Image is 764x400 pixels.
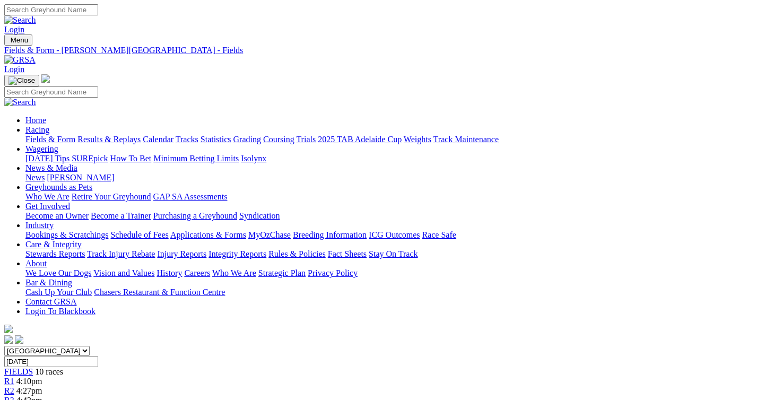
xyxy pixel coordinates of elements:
a: Chasers Restaurant & Function Centre [94,288,225,297]
a: Who We Are [25,192,70,201]
a: ICG Outcomes [369,230,420,239]
img: Close [8,76,35,85]
div: Industry [25,230,760,240]
img: facebook.svg [4,335,13,344]
a: Racing [25,125,49,134]
a: Become an Owner [25,211,89,220]
a: Login [4,65,24,74]
span: 10 races [35,367,63,376]
a: Injury Reports [157,249,206,258]
a: News & Media [25,163,77,172]
div: Care & Integrity [25,249,760,259]
input: Search [4,86,98,98]
a: Fact Sheets [328,249,367,258]
a: Isolynx [241,154,266,163]
a: Fields & Form - [PERSON_NAME][GEOGRAPHIC_DATA] - Fields [4,46,760,55]
a: History [157,268,182,277]
a: Track Maintenance [433,135,499,144]
a: Applications & Forms [170,230,246,239]
a: Grading [233,135,261,144]
a: Care & Integrity [25,240,82,249]
a: Home [25,116,46,125]
a: News [25,173,45,182]
a: Rules & Policies [268,249,326,258]
a: [DATE] Tips [25,154,70,163]
a: Trials [296,135,316,144]
span: Menu [11,36,28,44]
a: Cash Up Your Club [25,288,92,297]
button: Toggle navigation [4,75,39,86]
a: Greyhounds as Pets [25,182,92,192]
span: 4:10pm [16,377,42,386]
a: Purchasing a Greyhound [153,211,237,220]
input: Search [4,4,98,15]
div: News & Media [25,173,760,182]
a: Vision and Values [93,268,154,277]
input: Select date [4,356,98,367]
a: Become a Trainer [91,211,151,220]
a: Calendar [143,135,173,144]
a: Privacy Policy [308,268,358,277]
div: Bar & Dining [25,288,760,297]
a: R1 [4,377,14,386]
a: Breeding Information [293,230,367,239]
a: 2025 TAB Adelaide Cup [318,135,402,144]
button: Toggle navigation [4,34,32,46]
a: Minimum Betting Limits [153,154,239,163]
a: Login To Blackbook [25,307,95,316]
span: 4:27pm [16,386,42,395]
a: Bookings & Scratchings [25,230,108,239]
a: Fields & Form [25,135,75,144]
a: Track Injury Rebate [87,249,155,258]
a: Schedule of Fees [110,230,168,239]
a: Results & Replays [77,135,141,144]
a: We Love Our Dogs [25,268,91,277]
a: Bar & Dining [25,278,72,287]
div: Get Involved [25,211,760,221]
a: SUREpick [72,154,108,163]
a: Who We Are [212,268,256,277]
a: [PERSON_NAME] [47,173,114,182]
a: Weights [404,135,431,144]
a: Stay On Track [369,249,418,258]
a: Careers [184,268,210,277]
a: FIELDS [4,367,33,376]
a: Statistics [201,135,231,144]
div: About [25,268,760,278]
div: Wagering [25,154,760,163]
img: logo-grsa-white.png [4,325,13,333]
a: Syndication [239,211,280,220]
a: GAP SA Assessments [153,192,228,201]
a: Integrity Reports [209,249,266,258]
img: Search [4,98,36,107]
a: MyOzChase [248,230,291,239]
a: Race Safe [422,230,456,239]
img: twitter.svg [15,335,23,344]
a: How To Bet [110,154,152,163]
a: Stewards Reports [25,249,85,258]
a: Contact GRSA [25,297,76,306]
a: Wagering [25,144,58,153]
img: GRSA [4,55,36,65]
a: Tracks [176,135,198,144]
a: Strategic Plan [258,268,306,277]
img: logo-grsa-white.png [41,74,50,83]
a: Login [4,25,24,34]
a: R2 [4,386,14,395]
a: Get Involved [25,202,70,211]
div: Racing [25,135,760,144]
a: Retire Your Greyhound [72,192,151,201]
a: About [25,259,47,268]
img: Search [4,15,36,25]
a: Industry [25,221,54,230]
a: Coursing [263,135,294,144]
div: Greyhounds as Pets [25,192,760,202]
